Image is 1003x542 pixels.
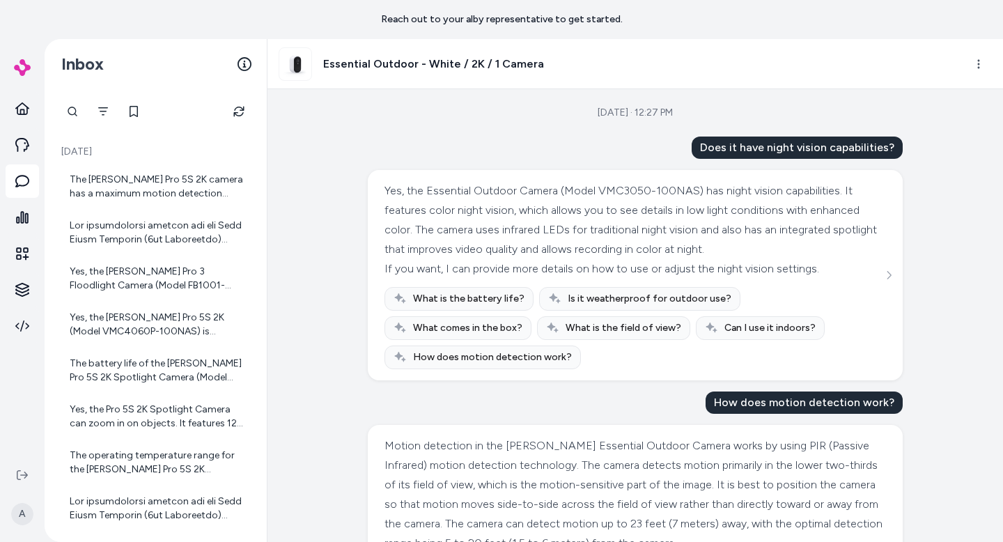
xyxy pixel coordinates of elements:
a: The operating temperature range for the [PERSON_NAME] Pro 5S 2K Spotlight Camera (Model VMC4060P-... [59,440,253,485]
div: Lor ipsumdolorsi ametcon adi eli Sedd Eiusm Temporin (6ut Laboreetdo) magnaali eni admi veniam: q... [70,495,244,522]
div: [DATE] · 12:27 PM [598,106,673,120]
span: What comes in the box? [413,321,522,335]
span: What is the battery life? [413,292,524,306]
a: The battery life of the [PERSON_NAME] Pro 5S 2K Spotlight Camera (Model VMC4060P-100NAS) is appro... [59,348,253,393]
a: Lor ipsumdolorsi ametcon adi eli Sedd Eiusm Temporin (6ut Laboreetdo) magnaali eni admi veniam: q... [59,486,253,531]
a: Yes, the Pro 5S 2K Spotlight Camera can zoom in on objects. It features 12x digital zoom and also... [59,394,253,439]
a: The [PERSON_NAME] Pro 5S 2K camera has a maximum motion detection range of about 25 feet (7.5 met... [59,164,253,209]
div: If you want, I can provide more details on how to use or adjust the night vision settings. [384,259,883,279]
a: Yes, the [PERSON_NAME] Pro 5S 2K (Model VMC4060P-100NAS) is weather-resistant. It is built to wit... [59,302,253,347]
div: Does it have night vision capabilities? [692,137,903,159]
a: Lor ipsumdolorsi ametcon adi eli Sedd Eiusm Temporin (6ut Laboreetdo) magnaali eni admi veniam: q... [59,210,253,255]
p: Reach out to your alby representative to get started. [381,13,623,26]
h3: Essential Outdoor - White / 2K / 1 Camera [323,56,544,72]
div: The [PERSON_NAME] Pro 5S 2K camera has a maximum motion detection range of about 25 feet (7.5 met... [70,173,244,201]
span: What is the field of view? [566,321,681,335]
div: Yes, the [PERSON_NAME] Pro 3 Floodlight Camera (Model FB1001-100NAS) is weather-resistant and bui... [70,265,244,293]
div: The battery life of the [PERSON_NAME] Pro 5S 2K Spotlight Camera (Model VMC4060P-100NAS) is appro... [70,357,244,385]
p: [DATE] [59,145,253,159]
div: The operating temperature range for the [PERSON_NAME] Pro 5S 2K Spotlight Camera (Model VMC4060P-... [70,449,244,477]
a: Yes, the [PERSON_NAME] Pro 3 Floodlight Camera (Model FB1001-100NAS) is weather-resistant and bui... [59,256,253,301]
div: How does motion detection work? [706,392,903,414]
span: Is it weatherproof for outdoor use? [568,292,731,306]
img: e2-outdoor-1cam-w.png [279,48,311,80]
button: A [8,492,36,536]
div: Lor ipsumdolorsi ametcon adi eli Sedd Eiusm Temporin (6ut Laboreetdo) magnaali eni admi veniam: q... [70,219,244,247]
h2: Inbox [61,54,104,75]
img: alby Logo [14,59,31,76]
button: See more [880,267,897,284]
button: Refresh [225,98,253,125]
div: Yes, the [PERSON_NAME] Pro 5S 2K (Model VMC4060P-100NAS) is weather-resistant. It is built to wit... [70,311,244,339]
div: Yes, the Pro 5S 2K Spotlight Camera can zoom in on objects. It features 12x digital zoom and also... [70,403,244,431]
div: Yes, the Essential Outdoor Camera (Model VMC3050-100NAS) has night vision capabilities. It featur... [384,181,883,259]
span: Can I use it indoors? [724,321,816,335]
button: Filter [89,98,117,125]
span: A [11,503,33,525]
span: How does motion detection work? [413,350,572,364]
